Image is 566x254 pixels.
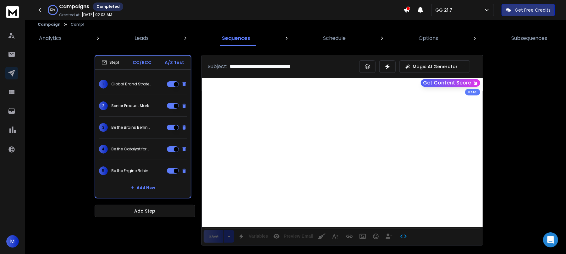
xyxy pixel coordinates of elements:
p: Camp1 [71,22,84,27]
p: Created At: [59,13,80,18]
p: GG 21.7 [435,7,455,13]
button: More Text [329,230,341,243]
p: Senior Product Marketing Manager [112,103,152,108]
li: Step1CC/BCCA/Z Test1Global Brand Strategy Lead2Senior Product Marketing Manager3Be the Brains Beh... [95,55,191,198]
a: Options [415,31,442,46]
p: Get Free Credits [515,7,551,13]
span: Preview Email [283,234,315,239]
p: Options [419,35,438,42]
a: Schedule [319,31,349,46]
button: Get Free Credits [502,4,555,16]
div: Step 1 [102,60,119,65]
a: Leads [131,31,152,46]
p: Subject: [208,63,228,70]
button: Insert Image (Ctrl+P) [357,230,369,243]
button: M [6,235,19,248]
p: Leads [135,35,149,42]
a: Analytics [35,31,65,46]
p: Analytics [39,35,62,42]
p: Be the Engine Behind Google’s Ad Efficiency [112,168,152,173]
button: Preview Email [271,230,315,243]
h1: Campaigns [59,3,89,10]
button: Clean HTML [316,230,328,243]
span: 2 [99,101,108,110]
button: Campaign [38,22,61,27]
p: Magic AI Generator [413,63,458,70]
p: Subsequences [511,35,547,42]
p: A/Z Test [165,59,184,66]
span: Variables [247,234,269,239]
img: logo [6,6,19,18]
span: 5 [99,166,108,175]
a: Subsequences [508,31,551,46]
div: Completed [93,3,123,11]
span: 3 [99,123,108,132]
div: Open Intercom Messenger [543,232,558,247]
a: Sequences [218,31,254,46]
button: Insert Link (Ctrl+K) [343,230,355,243]
p: Be the Catalyst for Global Growth Transformation – Google [112,147,152,152]
button: Magic AI Generator [399,60,470,73]
p: Schedule [323,35,346,42]
button: Add Step [95,205,195,217]
button: Variables [235,230,269,243]
p: Sequences [222,35,250,42]
div: Beta [465,89,480,95]
button: Save [204,230,224,243]
span: 1 [99,80,108,89]
p: Global Brand Strategy Lead [112,82,152,87]
p: CC/BCC [133,59,151,66]
button: Get Content Score [421,79,480,87]
p: Be the Brains Behind Global Ad Optimization – Google [112,125,152,130]
button: Add New [126,181,160,194]
p: 100 % [50,8,56,12]
span: 4 [99,145,108,154]
p: [DATE] 02:03 AM [82,12,112,17]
